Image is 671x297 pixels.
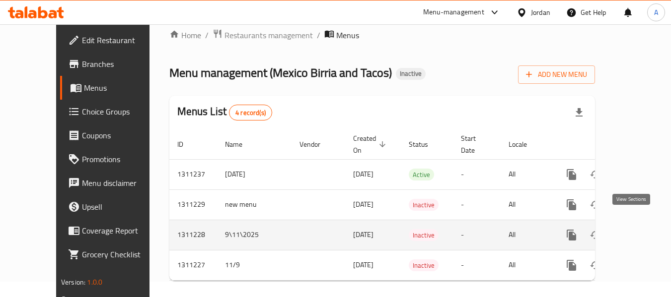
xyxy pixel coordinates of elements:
span: Inactive [409,230,439,241]
button: Change Status [584,253,607,277]
span: Choice Groups [82,106,160,118]
td: 11/9 [217,250,292,280]
span: Status [409,138,441,150]
span: Active [409,169,434,180]
div: Menu-management [423,6,484,18]
a: Grocery Checklist [60,242,168,266]
span: [DATE] [353,168,373,180]
div: Inactive [396,68,426,80]
td: - [453,189,501,220]
td: All [501,189,552,220]
span: [DATE] [353,198,373,211]
nav: breadcrumb [169,29,595,42]
span: Locale [509,138,540,150]
span: Inactive [396,69,426,78]
td: - [453,159,501,189]
span: Inactive [409,260,439,271]
span: [DATE] [353,228,373,241]
span: [DATE] [353,258,373,271]
th: Actions [552,129,663,160]
button: Change Status [584,163,607,186]
a: Restaurants management [213,29,313,42]
span: Upsell [82,201,160,213]
li: / [205,29,209,41]
span: Inactive [409,199,439,211]
li: / [317,29,320,41]
span: Start Date [461,132,489,156]
td: 1311229 [169,189,217,220]
span: Menu management ( Mexico Birria and Tacos ) [169,61,392,84]
span: Coverage Report [82,225,160,237]
a: Home [169,29,201,41]
span: Restaurants management [224,29,313,41]
button: more [560,223,584,247]
button: Change Status [584,193,607,217]
table: enhanced table [169,129,663,281]
td: All [501,220,552,250]
span: Menus [336,29,359,41]
td: 1311228 [169,220,217,250]
span: Created On [353,132,389,156]
span: Name [225,138,255,150]
span: Menu disclaimer [82,177,160,189]
div: Jordan [531,7,550,18]
a: Upsell [60,195,168,219]
span: Edit Restaurant [82,34,160,46]
span: Promotions [82,153,160,165]
div: Export file [567,101,591,124]
button: more [560,163,584,186]
span: Add New Menu [526,68,587,81]
span: 1.0.0 [87,276,102,289]
td: new menu [217,189,292,220]
span: Menus [84,82,160,94]
span: Branches [82,58,160,70]
td: - [453,220,501,250]
span: Coupons [82,129,160,141]
a: Edit Restaurant [60,28,168,52]
button: more [560,253,584,277]
div: Total records count [229,105,272,120]
a: Choice Groups [60,100,168,123]
td: 1311237 [169,159,217,189]
span: ID [177,138,196,150]
button: Change Status [584,223,607,247]
a: Branches [60,52,168,76]
td: All [501,159,552,189]
td: - [453,250,501,280]
td: 1311227 [169,250,217,280]
td: [DATE] [217,159,292,189]
span: Vendor [299,138,333,150]
a: Menu disclaimer [60,171,168,195]
td: All [501,250,552,280]
div: Inactive [409,229,439,241]
button: more [560,193,584,217]
span: A [654,7,658,18]
a: Coupons [60,123,168,147]
a: Coverage Report [60,219,168,242]
a: Promotions [60,147,168,171]
button: Add New Menu [518,65,595,84]
span: Version: [61,276,85,289]
td: 9\11\2025 [217,220,292,250]
span: Grocery Checklist [82,248,160,260]
div: Inactive [409,199,439,211]
span: 4 record(s) [229,108,272,118]
h2: Menus List [177,104,272,120]
a: Menus [60,76,168,100]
